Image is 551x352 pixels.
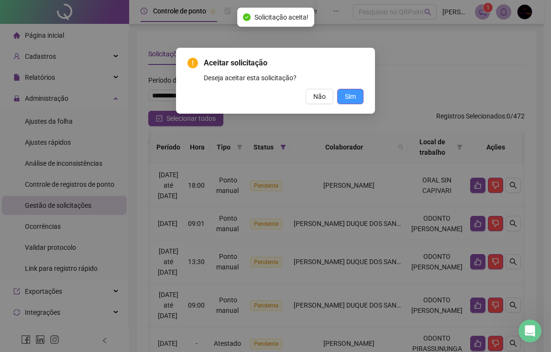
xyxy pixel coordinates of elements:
[204,73,364,83] div: Deseja aceitar esta solicitação?
[306,89,333,104] button: Não
[204,57,364,69] span: Aceitar solicitação
[187,58,198,68] span: exclamation-circle
[254,12,309,22] span: Solicitação aceita!
[313,91,326,102] span: Não
[345,91,356,102] span: Sim
[337,89,364,104] button: Sim
[518,320,541,342] iframe: Intercom live chat
[243,13,251,21] span: check-circle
